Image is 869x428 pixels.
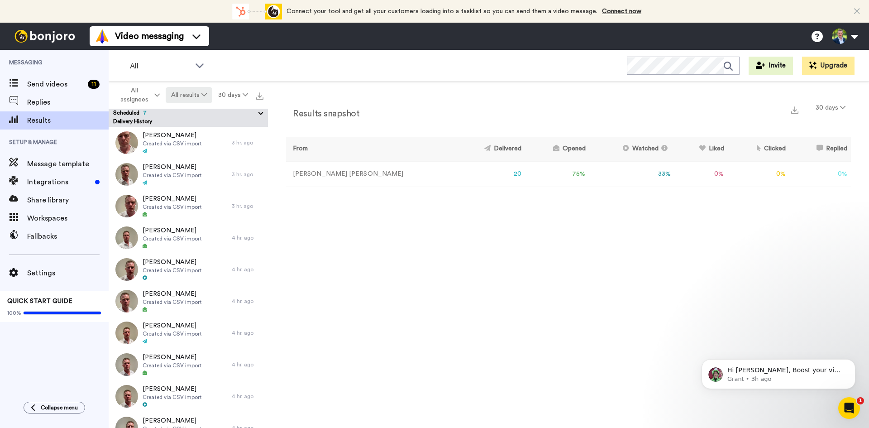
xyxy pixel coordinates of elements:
[115,131,138,154] img: 88bdafd9-c3ad-4828-ad0e-65393853517a-thumb.jpg
[7,309,21,317] span: 100%
[115,195,138,217] img: f88bbdbf-d943-4d2b-9448-86270f8127f6-thumb.jpg
[11,30,79,43] img: bj-logo-header-white.svg
[27,79,84,90] span: Send videos
[143,203,202,211] span: Created via CSV import
[232,329,263,337] div: 4 hr. ago
[27,268,109,279] span: Settings
[212,87,253,103] button: 30 days
[791,106,798,114] img: export.svg
[286,137,455,162] th: From
[109,254,268,285] a: [PERSON_NAME]Created via CSV import4 hr. ago
[525,137,589,162] th: Opened
[143,298,202,306] span: Created via CSV import
[27,231,109,242] span: Fallbacks
[115,353,138,376] img: 82e09f5f-14eb-4e82-b591-6b040dc5bc47-thumb.jpg
[232,393,263,400] div: 4 hr. ago
[27,159,109,169] span: Message template
[602,8,641,14] a: Connect now
[789,137,851,162] th: Replied
[728,137,790,162] th: Clicked
[143,131,202,140] span: [PERSON_NAME]
[802,57,855,75] button: Upgrade
[115,30,184,43] span: Video messaging
[116,86,153,104] span: All assignees
[109,159,268,190] a: [PERSON_NAME]Created via CSV import3 hr. ago
[95,29,110,43] img: vm-color.svg
[256,92,263,100] img: export.svg
[749,57,793,75] button: Invite
[109,349,268,380] a: [PERSON_NAME]Created via CSV import4 hr. ago
[857,397,864,404] span: 1
[143,194,202,203] span: [PERSON_NAME]
[27,213,109,224] span: Workspaces
[115,385,138,408] img: 731bde6b-2834-4c48-a956-92916cb156db-thumb.jpg
[115,290,138,313] img: 60c44d07-d626-44cb-a51c-0745e84b162e-thumb.jpg
[27,177,91,188] span: Integrations
[525,162,589,187] td: 75 %
[455,137,525,162] th: Delivered
[143,321,202,330] span: [PERSON_NAME]
[788,103,801,116] button: Export a summary of each team member’s results that match this filter now.
[143,353,202,362] span: [PERSON_NAME]
[810,100,851,116] button: 30 days
[232,4,282,19] div: animation
[143,289,202,298] span: [PERSON_NAME]
[286,162,455,187] td: [PERSON_NAME] [PERSON_NAME]
[143,235,202,242] span: Created via CSV import
[589,162,675,187] td: 33 %
[143,140,202,147] span: Created via CSV import
[143,267,202,274] span: Created via CSV import
[789,162,851,187] td: 0 %
[109,380,268,412] a: [PERSON_NAME]Created via CSV import4 hr. ago
[27,97,109,108] span: Replies
[115,258,138,281] img: 4d5de08f-8dd4-4c8c-924c-58d1a24d6910-thumb.jpg
[232,202,263,210] div: 3 hr. ago
[109,285,268,317] a: [PERSON_NAME]Created via CSV import4 hr. ago
[143,163,202,172] span: [PERSON_NAME]
[88,80,100,89] div: 11
[286,109,359,119] h2: Results snapshot
[232,266,263,273] div: 4 hr. ago
[232,298,263,305] div: 4 hr. ago
[589,137,675,162] th: Watched
[143,330,202,337] span: Created via CSV import
[674,137,727,162] th: Liked
[139,110,147,115] span: 7
[455,162,525,187] td: 20
[115,322,138,344] img: ef9d940d-222a-4379-a510-36919960b120-thumb.jpg
[27,115,109,126] span: Results
[109,317,268,349] a: [PERSON_NAME]Created via CSV import4 hr. ago
[113,109,268,119] button: Scheduled7
[27,195,109,206] span: Share library
[115,226,138,249] img: 18bb4929-8fe6-477b-ac00-aa45ffdc60e0-thumb.jpg
[232,361,263,368] div: 4 hr. ago
[232,234,263,241] div: 4 hr. ago
[674,162,727,187] td: 0 %
[688,340,869,404] iframe: Intercom notifications message
[143,172,202,179] span: Created via CSV import
[143,394,202,401] span: Created via CSV import
[143,362,202,369] span: Created via CSV import
[109,190,268,222] a: [PERSON_NAME]Created via CSV import3 hr. ago
[113,110,147,115] span: Scheduled
[232,171,263,178] div: 3 hr. ago
[41,404,78,411] span: Collapse menu
[143,258,202,267] span: [PERSON_NAME]
[838,397,860,419] iframe: Intercom live chat
[109,127,268,159] a: [PERSON_NAME]Created via CSV import3 hr. ago
[166,87,213,103] button: All results
[143,416,202,425] span: [PERSON_NAME]
[7,298,72,304] span: QUICK START GUIDE
[728,162,790,187] td: 0 %
[286,8,597,14] span: Connect your tool and get all your customers loading into a tasklist so you can send them a video...
[24,402,85,414] button: Collapse menu
[143,226,202,235] span: [PERSON_NAME]
[115,163,138,186] img: 31d461c0-989c-4da8-855f-8c31fa033aee-thumb.jpg
[110,82,166,108] button: All assignees
[143,385,202,394] span: [PERSON_NAME]
[109,118,268,127] div: Delivery History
